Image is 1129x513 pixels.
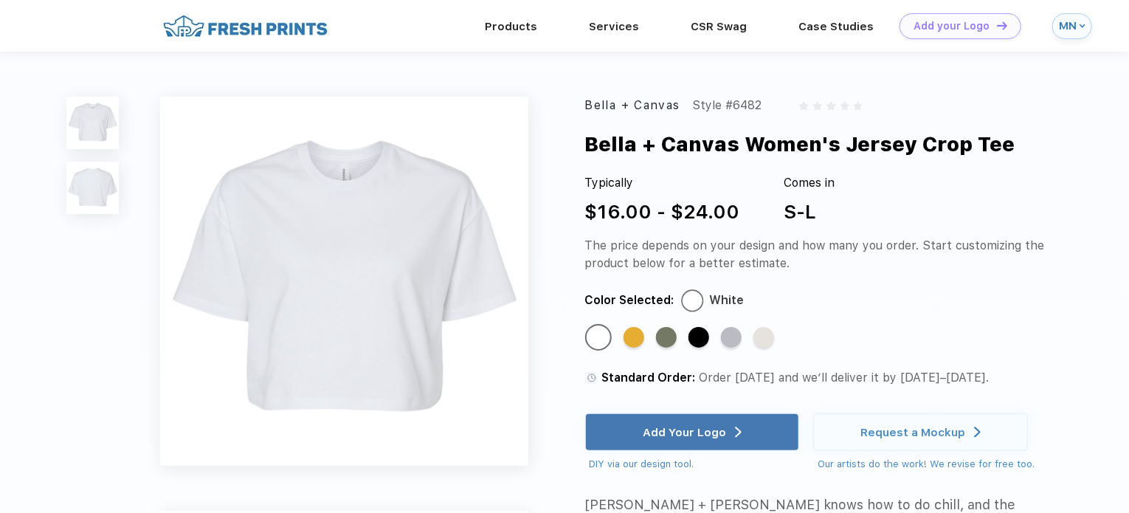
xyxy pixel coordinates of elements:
span: Order [DATE] and we’ll deliver it by [DATE]–[DATE]. [700,371,990,385]
img: arrow_down_blue.svg [1080,23,1085,29]
div: Add your Logo [914,20,990,32]
div: White [588,327,609,348]
div: Athletic Heather [721,327,742,348]
img: gray_star.svg [813,101,822,110]
img: DT [997,21,1007,30]
div: Typically [585,174,740,192]
img: func=resize&h=100 [66,97,118,148]
span: Standard Order: [602,371,696,385]
div: Mustard [624,327,644,348]
img: func=resize&h=640 [160,97,529,466]
div: $16.00 - $24.00 [585,197,740,226]
img: gray_star.svg [799,101,808,110]
img: white arrow [735,427,742,438]
div: The price depends on your design and how many you order. Start customizing the product below for ... [585,237,1048,272]
img: standard order [585,371,598,385]
img: gray_star.svg [854,101,863,110]
div: Military Green [656,327,677,348]
img: func=resize&h=100 [66,162,118,213]
div: Bella + Canvas [585,97,680,114]
div: Style #6482 [693,97,762,114]
div: Comes in [784,174,835,192]
img: gray_star.svg [826,101,835,110]
div: S-L [784,197,817,226]
div: Vintage White [753,327,774,348]
div: Black [688,327,709,348]
div: White [710,292,745,309]
div: Add Your Logo [643,425,726,440]
div: DIY via our design tool. [590,457,800,472]
div: Request a Mockup [860,425,965,440]
a: Products [485,20,537,33]
img: fo%20logo%202.webp [159,13,332,39]
div: Color Selected: [585,292,674,309]
div: MN [1060,20,1076,32]
div: Bella + Canvas Women's Jersey Crop Tee [585,129,1015,159]
img: gray_star.svg [840,101,849,110]
img: white arrow [974,427,981,438]
div: Our artists do the work! We revise for free too. [818,457,1035,472]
